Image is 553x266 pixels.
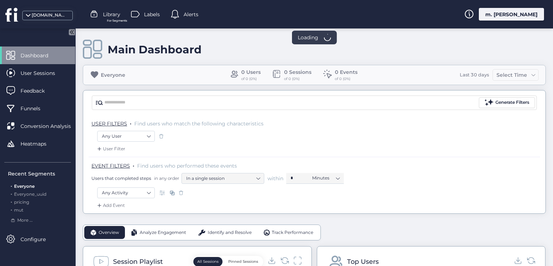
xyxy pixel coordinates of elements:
[96,145,125,152] div: User Filter
[272,229,313,236] span: Track Performance
[186,173,260,184] nz-select-item: In a single session
[14,207,23,213] span: mut
[17,217,33,224] span: More ...
[184,10,198,18] span: Alerts
[8,170,71,178] div: Recent Segments
[21,122,82,130] span: Conversion Analysis
[137,163,237,169] span: Find users who performed these events
[91,120,127,127] span: USER FILTERS
[14,183,35,189] span: Everyone
[21,87,55,95] span: Feedback
[144,10,160,18] span: Labels
[140,229,186,236] span: Analyze Engagement
[96,202,125,209] div: Add Event
[32,12,68,19] div: [DOMAIN_NAME]
[479,97,535,108] button: Generate Filters
[267,175,283,182] span: within
[103,10,120,18] span: Library
[208,229,252,236] span: Identify and Resolve
[11,190,12,197] span: .
[14,191,46,197] span: Everyone_uuid
[298,34,318,41] span: Loading
[107,18,127,23] span: For Segments
[91,175,151,181] span: Users that completed steps
[11,182,12,189] span: .
[91,163,130,169] span: EVENT FILTERS
[133,161,134,168] span: .
[11,198,12,205] span: .
[99,229,119,236] span: Overview
[102,187,150,198] nz-select-item: Any Activity
[130,119,131,126] span: .
[21,140,57,148] span: Heatmaps
[153,175,179,181] span: in any order
[495,99,529,106] div: Generate Filters
[102,131,150,142] nz-select-item: Any User
[21,105,51,112] span: Funnels
[21,69,66,77] span: User Sessions
[11,206,12,213] span: .
[14,199,29,205] span: pricing
[108,43,202,56] div: Main Dashboard
[134,120,264,127] span: Find users who match the following characteristics
[21,52,59,59] span: Dashboard
[21,235,57,243] span: Configure
[479,8,544,21] div: m. [PERSON_NAME]
[312,173,340,183] nz-select-item: Minutes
